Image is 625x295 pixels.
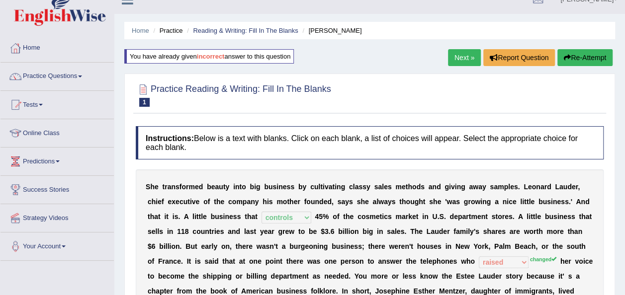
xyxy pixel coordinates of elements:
b: i [480,198,482,206]
b: s [233,213,237,221]
b: o [242,183,246,191]
b: . [437,213,439,221]
b: s [175,213,179,221]
b: c [310,183,314,191]
b: s [509,213,513,221]
b: h [402,198,406,206]
b: c [179,198,183,206]
b: l [192,213,194,221]
b: s [392,198,396,206]
b: g [415,198,419,206]
b: w [475,198,480,206]
b: . [518,183,520,191]
b: c [509,198,513,206]
b: c [349,183,353,191]
b: m [276,198,282,206]
b: h [289,198,294,206]
b: d [547,183,551,191]
b: m [395,183,401,191]
b: s [237,213,241,221]
b: y [366,183,370,191]
b: l [201,213,203,221]
b: e [211,183,215,191]
b: n [481,213,485,221]
b: h [408,183,412,191]
b: t [320,183,323,191]
b: L [555,183,559,191]
b: l [529,198,531,206]
b: t [524,198,527,206]
b: . [569,198,571,206]
a: Practice Questions [0,63,114,87]
b: s [362,183,366,191]
b: s [490,183,494,191]
b: e [220,198,224,206]
a: Reading & Writing: Fill In The Blanks [193,27,298,34]
b: w [473,183,478,191]
b: o [283,198,287,206]
b: y [255,198,259,206]
b: i [190,198,192,206]
b: g [487,198,491,206]
b: i [335,183,337,191]
b: l [520,198,522,206]
b: n [553,198,557,206]
b: ' [571,198,572,206]
b: y [302,183,306,191]
b: g [256,183,261,191]
b: . [444,213,446,221]
b: s [337,198,341,206]
b: b [264,183,268,191]
b: g [445,183,449,191]
b: x [172,198,176,206]
b: p [458,213,462,221]
b: t [158,213,161,221]
b: d [585,198,590,206]
b: s [388,183,392,191]
b: r [165,183,167,191]
b: o [412,183,417,191]
b: s [176,183,179,191]
b: t [423,198,426,206]
b: S [439,213,444,221]
b: e [283,183,287,191]
b: e [323,198,327,206]
b: a [168,183,172,191]
b: a [559,183,563,191]
b: d [449,213,454,221]
b: t [416,213,419,221]
a: Your Account [0,232,114,257]
b: d [199,183,203,191]
b: s [358,183,362,191]
span: 1 [139,98,150,107]
b: i [507,198,509,206]
b: s [286,183,290,191]
b: m [498,183,504,191]
b: a [462,213,466,221]
b: n [251,198,255,206]
b: h [419,198,423,206]
b: e [176,198,179,206]
b: s [365,213,369,221]
b: u [219,183,223,191]
b: n [432,183,437,191]
b: p [243,198,247,206]
b: t [485,213,488,221]
b: . [178,213,180,221]
button: Re-Attempt [557,49,613,66]
b: i [173,213,175,221]
b: n [502,198,507,206]
b: c [228,198,232,206]
b: i [455,183,457,191]
b: e [196,198,200,206]
a: Success Stories [0,176,114,201]
h2: Practice Reading & Writing: Fill In The Blanks [136,82,331,107]
b: u [314,183,319,191]
b: A [518,213,523,221]
a: Predictions [0,147,114,172]
a: Home [0,34,114,59]
b: m [471,213,477,221]
b: e [454,213,458,221]
b: s [491,213,495,221]
b: e [168,198,172,206]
